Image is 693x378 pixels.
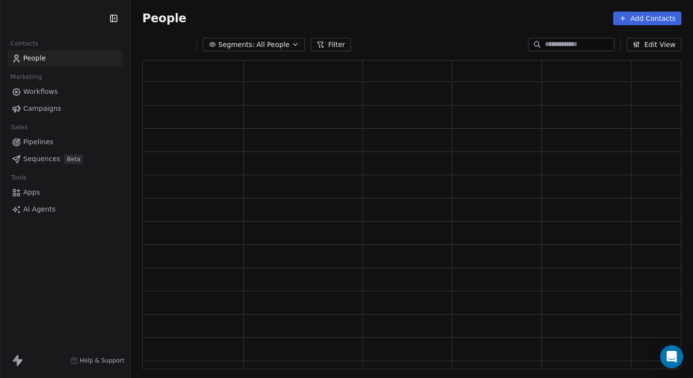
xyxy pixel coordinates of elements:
[8,184,122,200] a: Apps
[23,154,60,164] span: Sequences
[8,151,122,167] a: SequencesBeta
[70,357,124,364] a: Help & Support
[218,40,255,50] span: Segments:
[23,187,40,197] span: Apps
[8,101,122,117] a: Campaigns
[8,50,122,66] a: People
[23,204,56,214] span: AI Agents
[23,53,46,63] span: People
[627,38,681,51] button: Edit View
[80,357,124,364] span: Help & Support
[6,70,46,84] span: Marketing
[256,40,289,50] span: All People
[23,137,53,147] span: Pipelines
[613,12,681,25] button: Add Contacts
[8,134,122,150] a: Pipelines
[8,84,122,100] a: Workflows
[64,154,83,164] span: Beta
[660,345,683,368] div: Open Intercom Messenger
[7,120,32,135] span: Sales
[311,38,351,51] button: Filter
[23,104,61,114] span: Campaigns
[7,170,30,185] span: Tools
[142,11,186,26] span: People
[8,201,122,217] a: AI Agents
[23,87,58,97] span: Workflows
[6,36,43,51] span: Contacts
